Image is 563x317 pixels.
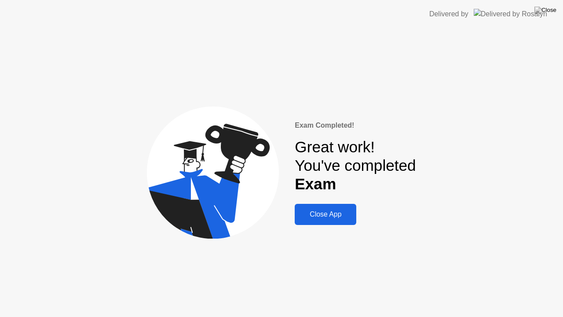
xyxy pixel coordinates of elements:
[534,7,556,14] img: Close
[474,9,547,19] img: Delivered by Rosalyn
[295,175,336,192] b: Exam
[295,120,416,131] div: Exam Completed!
[297,210,354,218] div: Close App
[295,138,416,194] div: Great work! You've completed
[429,9,468,19] div: Delivered by
[295,204,356,225] button: Close App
